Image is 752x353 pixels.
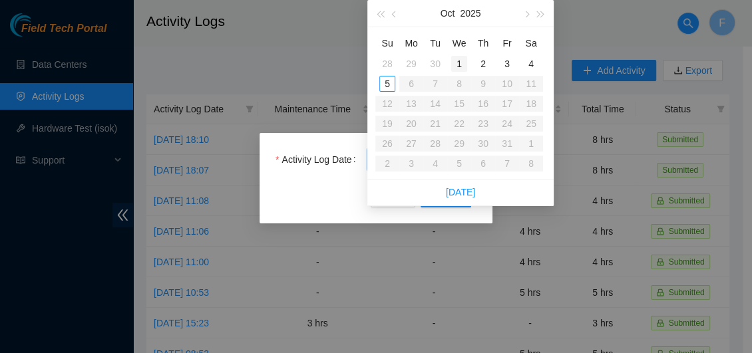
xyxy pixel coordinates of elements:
div: 28 [379,56,395,72]
div: 2 [475,56,491,72]
th: Su [375,33,399,54]
td: 2025-10-04 [519,54,543,74]
th: We [447,33,471,54]
td: 2025-09-29 [399,54,423,74]
a: [DATE] [446,187,475,197]
td: 2025-10-02 [471,54,495,74]
td: 2025-10-05 [375,74,399,94]
div: 5 [379,76,395,92]
td: 2025-10-01 [447,54,471,74]
th: Tu [423,33,447,54]
th: Sa [519,33,543,54]
td: 2025-10-03 [495,54,519,74]
td: 2025-09-28 [375,54,399,74]
div: 1 [451,56,467,72]
div: 29 [403,56,419,72]
th: Mo [399,33,423,54]
div: 30 [427,56,443,72]
div: 3 [499,56,515,72]
div: 4 [523,56,539,72]
th: Th [471,33,495,54]
td: 2025-09-30 [423,54,447,74]
label: Activity Log Date [276,149,361,170]
th: Fr [495,33,519,54]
